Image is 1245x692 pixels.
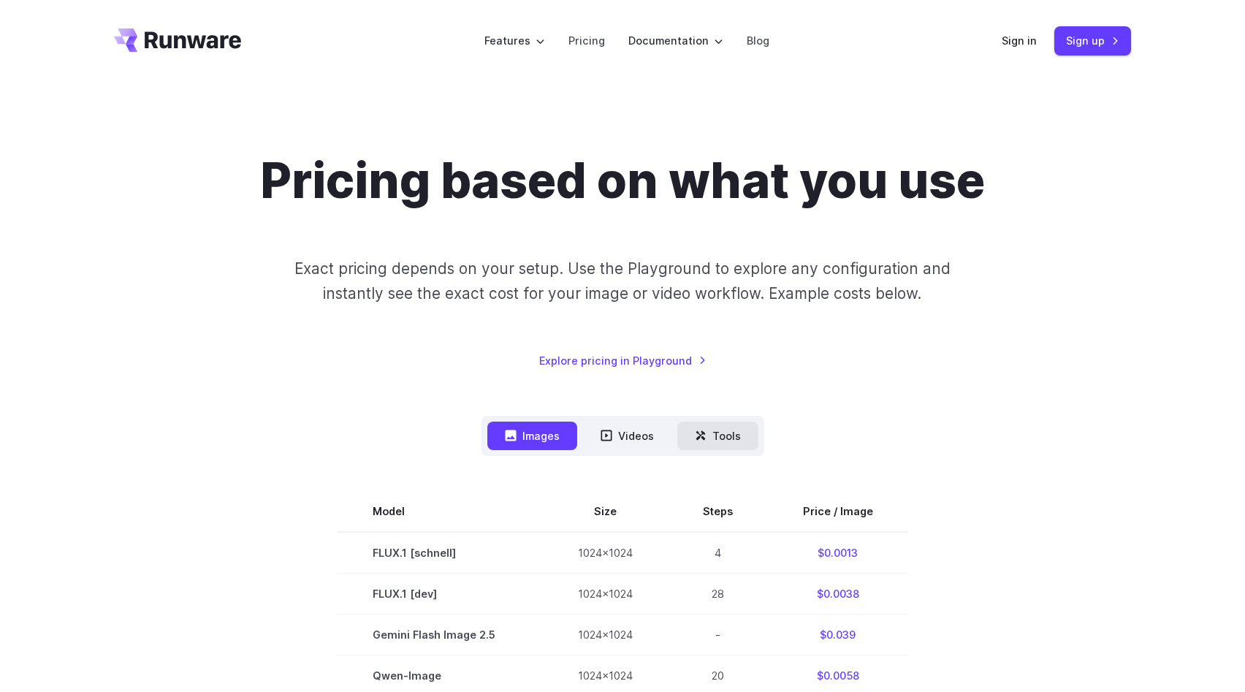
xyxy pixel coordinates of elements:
td: 28 [668,574,768,615]
a: Explore pricing in Playground [539,352,707,369]
a: Sign up [1054,26,1131,55]
td: 1024x1024 [543,615,668,655]
button: Tools [677,422,758,450]
td: 1024x1024 [543,574,668,615]
th: Model [338,491,543,532]
a: Sign in [1002,32,1037,49]
a: Go to / [114,28,241,52]
a: Pricing [568,32,605,49]
h1: Pricing based on what you use [260,152,985,210]
button: Videos [583,422,671,450]
th: Steps [668,491,768,532]
button: Images [487,422,577,450]
td: $0.0038 [768,574,908,615]
td: FLUX.1 [dev] [338,574,543,615]
span: Gemini Flash Image 2.5 [373,626,508,643]
label: Features [484,32,545,49]
td: $0.039 [768,615,908,655]
td: $0.0013 [768,532,908,574]
td: - [668,615,768,655]
td: 1024x1024 [543,532,668,574]
a: Blog [747,32,769,49]
label: Documentation [628,32,723,49]
td: FLUX.1 [schnell] [338,532,543,574]
th: Size [543,491,668,532]
th: Price / Image [768,491,908,532]
td: 4 [668,532,768,574]
p: Exact pricing depends on your setup. Use the Playground to explore any configuration and instantl... [267,256,978,305]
